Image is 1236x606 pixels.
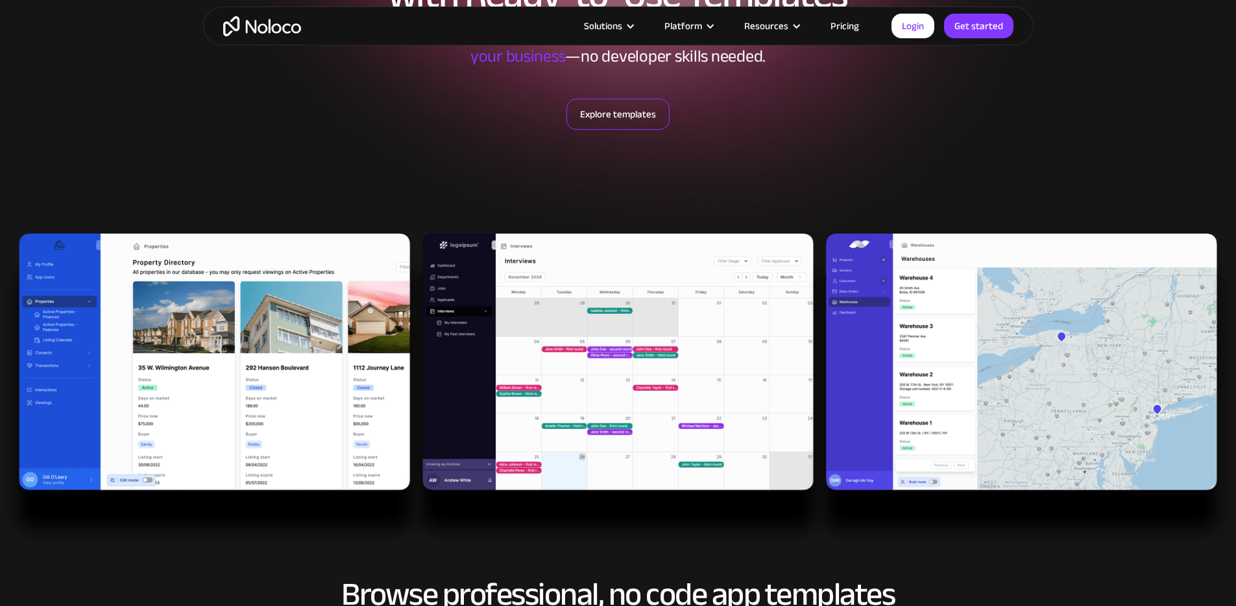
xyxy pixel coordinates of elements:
a: home [223,16,301,36]
div: Solutions [568,18,648,34]
div: Platform [664,18,702,34]
div: Resources [728,18,814,34]
span: your business [470,40,566,72]
a: Login [891,14,934,38]
div: Solutions [584,18,622,34]
div: Save time by customizing to fit ‍ —no developer skills needed. [424,27,813,66]
div: Resources [744,18,788,34]
a: Pricing [814,18,875,34]
div: Platform [648,18,728,34]
a: Get started [944,14,1013,38]
a: Explore templates [566,99,670,130]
